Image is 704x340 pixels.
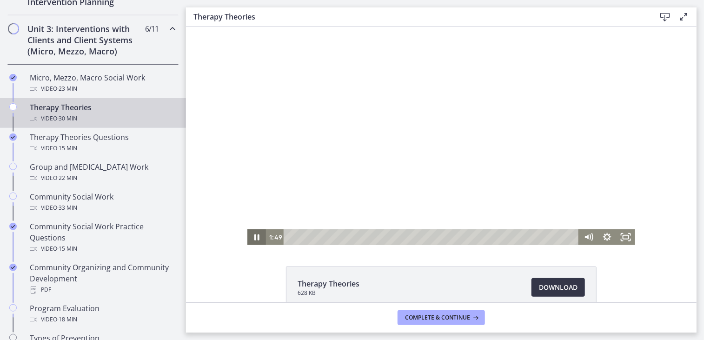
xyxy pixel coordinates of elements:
div: Therapy Theories Questions [30,132,175,154]
i: Completed [9,264,17,271]
h3: Therapy Theories [193,11,641,22]
span: Therapy Theories [298,278,359,289]
div: Community Social Work Practice Questions [30,221,175,254]
button: Fullscreen [431,202,449,218]
div: Video [30,143,175,154]
i: Completed [9,74,17,81]
div: Community Social Work [30,191,175,213]
span: · 18 min [57,314,77,325]
span: · 15 min [57,243,77,254]
span: · 23 min [57,83,77,94]
div: Micro, Mezzo, Macro Social Work [30,72,175,94]
div: PDF [30,284,175,295]
div: Video [30,113,175,124]
iframe: Video Lesson [186,27,697,245]
div: Video [30,173,175,184]
span: · 33 min [57,202,77,213]
span: · 22 min [57,173,77,184]
div: Video [30,83,175,94]
span: · 15 min [57,143,77,154]
button: Show settings menu [412,202,431,218]
div: Video [30,202,175,213]
button: Complete & continue [398,310,485,325]
div: Group and [MEDICAL_DATA] Work [30,161,175,184]
div: Video [30,243,175,254]
h2: Unit 3: Interventions with Clients and Client Systems (Micro, Mezzo, Macro) [27,23,141,57]
div: Community Organizing and Community Development [30,262,175,295]
div: Therapy Theories [30,102,175,124]
i: Completed [9,223,17,230]
button: Mute [393,202,412,218]
a: Download [531,278,585,297]
span: Complete & continue [405,314,470,321]
div: Video [30,314,175,325]
span: 628 KB [298,289,359,297]
div: Program Evaluation [30,303,175,325]
span: 6 / 11 [145,23,159,34]
i: Completed [9,133,17,141]
span: Download [539,282,578,293]
span: · 30 min [57,113,77,124]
